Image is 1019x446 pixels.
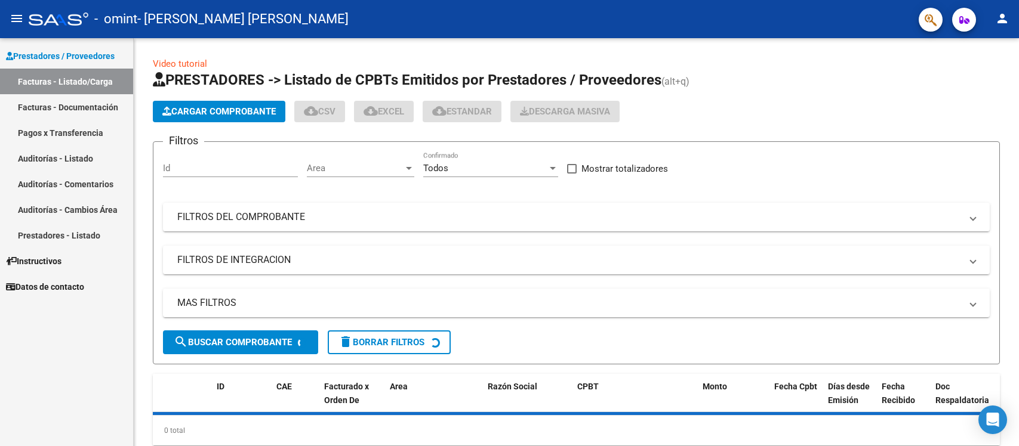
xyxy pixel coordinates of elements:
span: PRESTADORES -> Listado de CPBTs Emitidos por Prestadores / Proveedores [153,72,661,88]
span: Facturado x Orden De [324,382,369,405]
datatable-header-cell: Area [385,374,466,426]
span: Area [307,163,404,174]
span: CPBT [577,382,599,391]
button: Descarga Masiva [510,101,620,122]
mat-icon: cloud_download [432,104,447,118]
span: - [PERSON_NAME] [PERSON_NAME] [137,6,349,32]
mat-icon: search [174,335,188,349]
span: Cargar Comprobante [162,106,276,117]
span: Todos [423,163,448,174]
button: Cargar Comprobante [153,101,285,122]
mat-icon: person [995,11,1009,26]
datatable-header-cell: CPBT [572,374,698,426]
button: Estandar [423,101,501,122]
span: Datos de contacto [6,280,84,293]
datatable-header-cell: CAE [272,374,319,426]
mat-icon: cloud_download [364,104,378,118]
datatable-header-cell: ID [212,374,272,426]
span: Monto [703,382,727,391]
span: Buscar Comprobante [174,337,292,348]
span: Mostrar totalizadores [581,162,668,176]
datatable-header-cell: Razón Social [483,374,572,426]
span: Prestadores / Proveedores [6,49,115,63]
button: EXCEL [354,101,414,122]
app-download-masive: Descarga masiva de comprobantes (adjuntos) [510,101,620,122]
span: Estandar [432,106,492,117]
span: Doc Respaldatoria [935,382,989,405]
span: Fecha Recibido [882,382,915,405]
span: Borrar Filtros [338,337,424,348]
mat-icon: delete [338,335,353,349]
mat-expansion-panel-header: FILTROS DE INTEGRACION [163,246,990,274]
span: Descarga Masiva [520,106,610,117]
span: Area [390,382,408,391]
mat-panel-title: FILTROS DEL COMPROBANTE [177,210,961,224]
h3: Filtros [163,132,204,149]
datatable-header-cell: Fecha Cpbt [769,374,823,426]
button: Borrar Filtros [328,330,451,354]
button: CSV [294,101,345,122]
mat-panel-title: FILTROS DE INTEGRACION [177,253,961,267]
span: Fecha Cpbt [774,382,817,391]
a: Video tutorial [153,58,207,69]
datatable-header-cell: Monto [698,374,769,426]
span: ID [217,382,224,391]
span: Razón Social [488,382,537,391]
span: CSV [304,106,335,117]
span: CAE [276,382,292,391]
mat-icon: cloud_download [304,104,318,118]
span: - omint [94,6,137,32]
span: EXCEL [364,106,404,117]
mat-expansion-panel-header: MAS FILTROS [163,289,990,317]
span: (alt+q) [661,76,689,87]
mat-icon: menu [10,11,24,26]
div: Open Intercom Messenger [978,405,1007,434]
mat-expansion-panel-header: FILTROS DEL COMPROBANTE [163,203,990,231]
div: 0 total [153,416,1000,445]
datatable-header-cell: Doc Respaldatoria [931,374,1002,426]
button: Buscar Comprobante [163,330,318,354]
mat-panel-title: MAS FILTROS [177,296,961,309]
datatable-header-cell: Facturado x Orden De [319,374,385,426]
span: Días desde Emisión [828,382,870,405]
datatable-header-cell: Fecha Recibido [877,374,931,426]
span: Instructivos [6,255,61,268]
datatable-header-cell: Días desde Emisión [823,374,877,426]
